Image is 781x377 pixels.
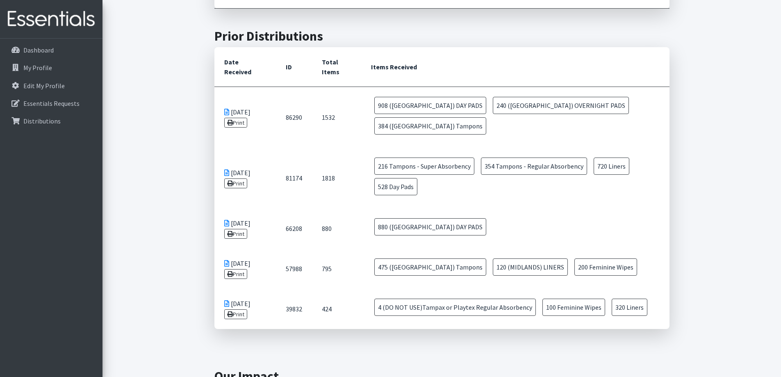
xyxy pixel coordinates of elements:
th: Date Received [214,47,276,87]
td: 424 [312,289,362,329]
td: [DATE] [214,148,276,208]
span: 475 ([GEOGRAPHIC_DATA]) Tampons [374,258,486,276]
p: Edit My Profile [23,82,65,90]
a: My Profile [3,59,99,76]
a: Dashboard [3,42,99,58]
span: 384 ([GEOGRAPHIC_DATA]) Tampons [374,117,486,135]
span: 240 ([GEOGRAPHIC_DATA]) OVERNIGHT PADS [493,97,629,114]
p: Distributions [23,117,61,125]
th: Total Items [312,47,362,87]
p: My Profile [23,64,52,72]
td: [DATE] [214,87,276,148]
h2: Prior Distributions [214,28,669,44]
p: Essentials Requests [23,99,80,107]
img: HumanEssentials [3,5,99,33]
span: 100 Feminine Wipes [542,299,605,316]
td: 880 [312,208,362,249]
a: Print [224,309,248,319]
a: Print [224,118,248,128]
td: [DATE] [214,208,276,249]
span: 4 (DO NOT USE)Tampax or Playtex Regular Absorbency [374,299,536,316]
span: 720 Liners [594,158,629,175]
td: 39832 [276,289,312,329]
td: 1532 [312,87,362,148]
td: 795 [312,249,362,289]
a: Print [224,178,248,188]
a: Print [224,269,248,279]
td: 66208 [276,208,312,249]
td: [DATE] [214,249,276,289]
span: 200 Feminine Wipes [574,258,637,276]
td: [DATE] [214,289,276,329]
span: 354 Tampons - Regular Absorbency [481,158,587,175]
a: Edit My Profile [3,78,99,94]
p: Dashboard [23,46,54,54]
th: ID [276,47,312,87]
td: 81174 [276,148,312,208]
td: 1818 [312,148,362,208]
span: 908 ([GEOGRAPHIC_DATA]) DAY PADS [374,97,486,114]
a: Print [224,229,248,239]
span: 528 Day Pads [374,178,417,195]
span: 216 Tampons - Super Absorbency [374,158,474,175]
span: 320 Liners [612,299,647,316]
span: 880 ([GEOGRAPHIC_DATA]) DAY PADS [374,218,486,235]
td: 86290 [276,87,312,148]
span: 120 (MIDLANDS) LINERS [493,258,568,276]
a: Distributions [3,113,99,129]
td: 57988 [276,249,312,289]
th: Items Received [361,47,669,87]
a: Essentials Requests [3,95,99,112]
